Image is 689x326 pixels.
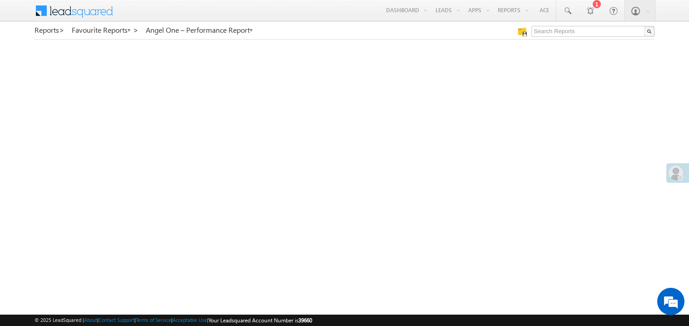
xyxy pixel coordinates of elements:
[173,317,207,323] a: Acceptable Use
[136,317,171,323] a: Terms of Service
[99,317,134,323] a: Contact Support
[531,26,654,37] input: Search Reports
[208,317,312,324] span: Your Leadsquared Account Number is
[84,317,97,323] a: About
[35,316,312,325] span: © 2025 LeadSquared | | | | |
[59,25,64,35] span: >
[72,26,139,34] a: Favourite Reports >
[133,25,139,35] span: >
[298,317,312,324] span: 39660
[146,26,253,34] a: Angel One – Performance Report
[35,26,64,34] a: Reports>
[518,27,527,36] img: Manage all your saved reports!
